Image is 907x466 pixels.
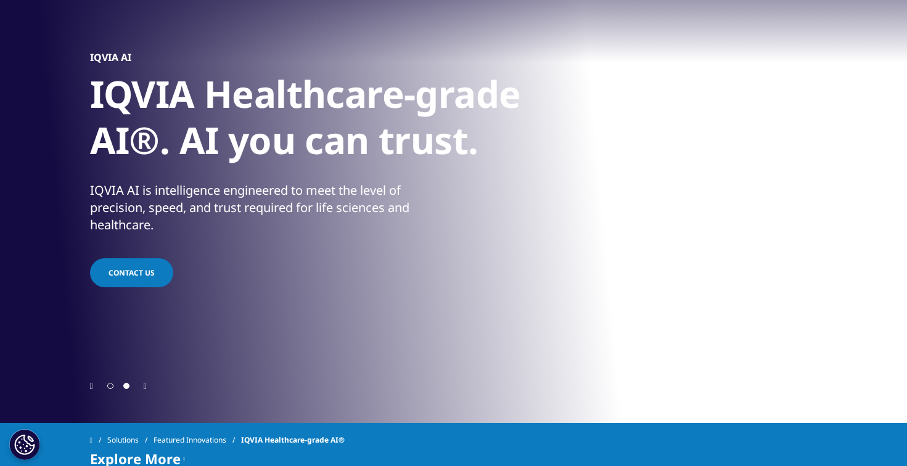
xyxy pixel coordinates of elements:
[90,451,181,466] span: Explore More
[9,429,40,460] button: Paramètres des cookies
[90,51,131,63] h5: IQVIA AI
[241,429,345,451] span: IQVIA Healthcare-grade AI®
[123,383,129,389] span: Go to slide 2
[90,71,552,171] h1: IQVIA Healthcare-grade AI®. AI you can trust.
[107,429,154,451] a: Solutions
[90,182,451,234] div: IQVIA AI is intelligence engineered to meet the level of precision, speed, and trust required for...
[90,380,93,391] div: Previous slide
[109,268,155,278] span: Contact Us
[90,258,173,287] a: Contact Us
[107,383,113,389] span: Go to slide 1
[154,429,241,451] a: Featured Innovations
[144,380,147,391] div: Next slide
